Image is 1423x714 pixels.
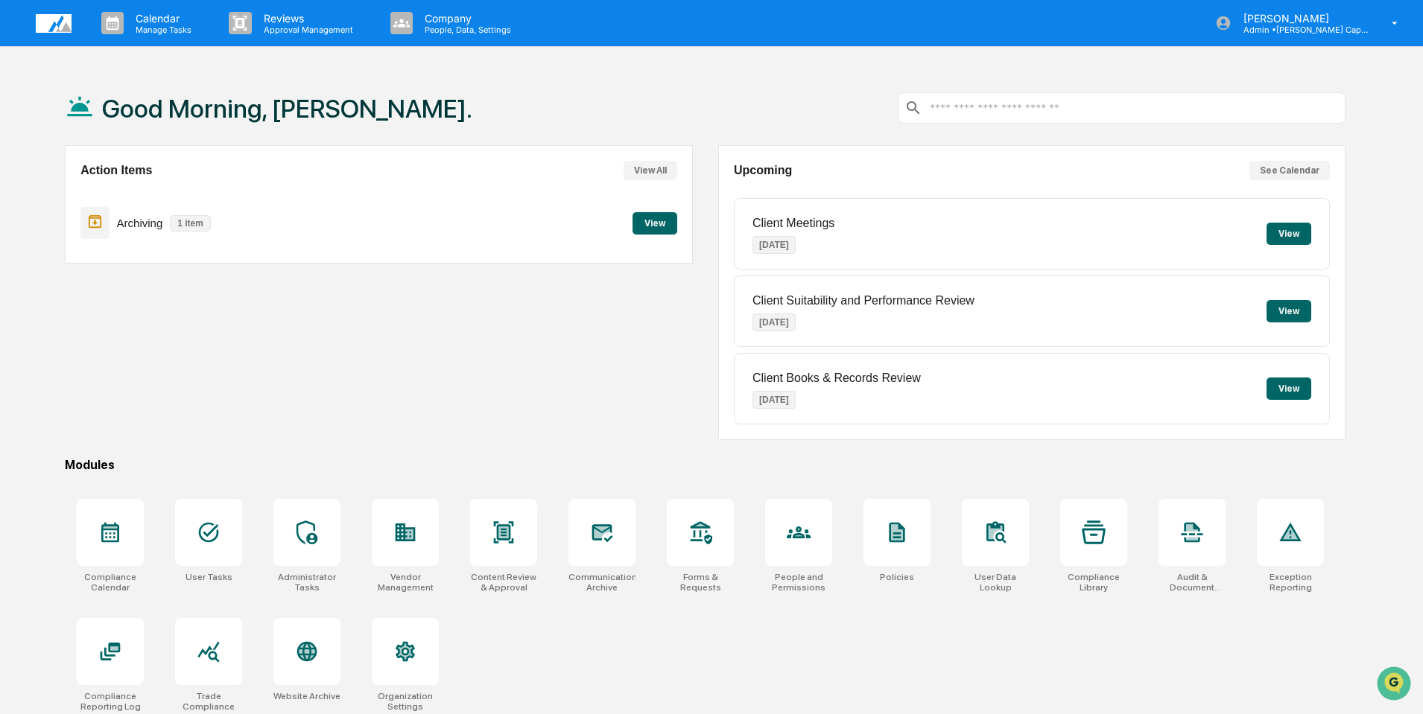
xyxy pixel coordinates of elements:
div: 🗄️ [108,189,120,201]
div: Exception Reporting [1257,572,1324,593]
div: Policies [880,572,914,582]
span: Preclearance [30,188,96,203]
button: View All [624,161,677,180]
div: User Tasks [186,572,232,582]
button: View [1267,223,1311,245]
span: Attestations [123,188,185,203]
div: Administrator Tasks [273,572,340,593]
img: logo [36,14,72,33]
p: Company [413,12,519,25]
span: Data Lookup [30,216,94,231]
p: [DATE] [752,236,796,254]
div: Vendor Management [372,572,439,593]
div: Organization Settings [372,691,439,712]
div: Modules [65,458,1346,472]
img: 1746055101610-c473b297-6a78-478c-a979-82029cc54cd1 [15,114,42,141]
button: View [633,212,677,235]
p: [DATE] [752,391,796,409]
p: [DATE] [752,313,796,331]
a: 🗄️Attestations [102,182,191,208]
div: We're available if you need us! [51,129,188,141]
p: Admin • [PERSON_NAME] Capital Management [1232,25,1370,35]
div: Compliance Calendar [77,572,144,593]
button: See Calendar [1249,161,1330,180]
div: Website Archive [273,691,340,701]
div: Compliance Library [1060,572,1127,593]
p: Archiving [117,217,163,229]
a: 🖐️Preclearance [9,182,102,208]
div: Forms & Requests [667,572,734,593]
button: View [1267,377,1311,400]
button: Start new chat [253,118,271,136]
div: User Data Lookup [962,572,1029,593]
div: Compliance Reporting Log [77,691,144,712]
p: People, Data, Settings [413,25,519,35]
h1: Good Morning, [PERSON_NAME]. [102,94,472,124]
span: Pylon [148,252,180,264]
p: Calendar [124,12,199,25]
div: Audit & Document Logs [1159,572,1226,593]
div: Trade Compliance [175,691,242,712]
button: View [1267,300,1311,322]
a: Powered byPylon [105,252,180,264]
p: Client Books & Records Review [752,372,921,385]
div: 🔎 [15,217,27,229]
p: Client Suitability and Performance Review [752,294,974,307]
div: Start new chat [51,114,244,129]
h2: Action Items [80,164,152,177]
p: Manage Tasks [124,25,199,35]
p: 1 item [170,215,211,232]
a: View [633,215,677,229]
div: 🖐️ [15,189,27,201]
div: Content Review & Approval [470,572,537,593]
a: 🔎Data Lookup [9,210,100,237]
h2: Upcoming [734,164,792,177]
input: Clear [39,68,246,83]
p: Reviews [252,12,361,25]
p: Approval Management [252,25,361,35]
div: People and Permissions [765,572,832,593]
p: How can we help? [15,31,271,55]
p: Client Meetings [752,217,834,230]
iframe: Open customer support [1375,665,1416,705]
p: [PERSON_NAME] [1232,12,1370,25]
div: Communications Archive [568,572,636,593]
